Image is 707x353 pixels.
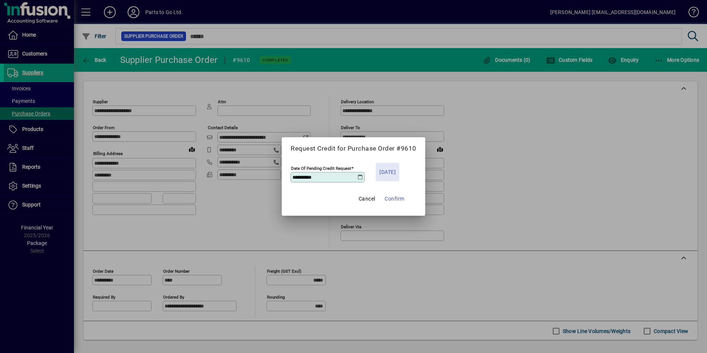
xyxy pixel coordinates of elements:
[376,163,399,181] button: [DATE]
[291,166,351,171] mat-label: Date Of Pending Credit Request
[355,192,379,205] button: Cancel
[359,194,375,203] span: Cancel
[385,194,405,203] span: Confirm
[382,192,407,205] button: Confirm
[379,168,396,176] span: [DATE]
[291,145,416,152] h5: Request Credit for Purchase Order #9610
